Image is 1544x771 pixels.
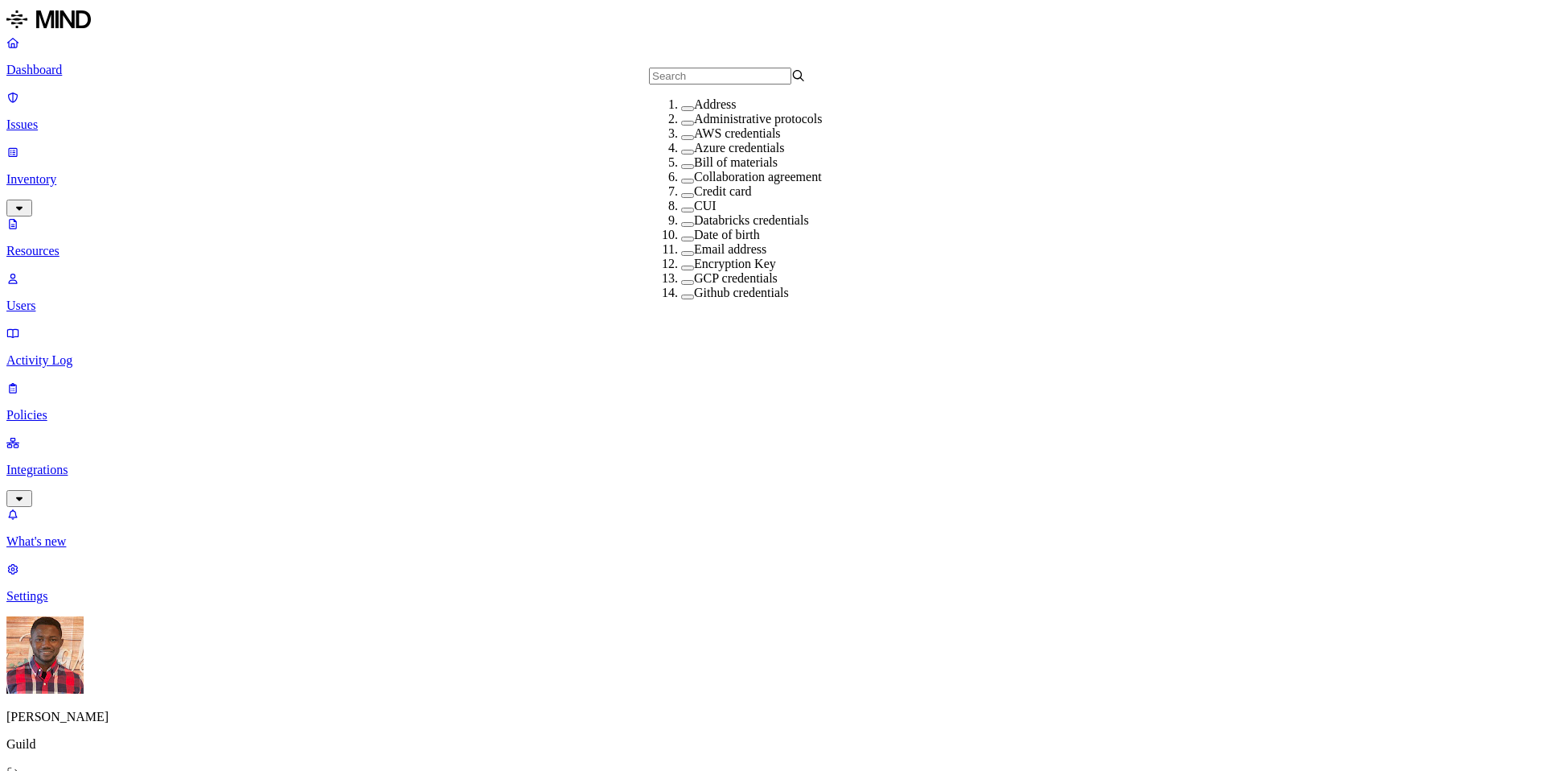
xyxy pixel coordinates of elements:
[694,141,784,155] label: Azure credentials
[6,326,1538,368] a: Activity Log
[694,286,789,299] label: Github credentials
[6,353,1538,368] p: Activity Log
[649,68,791,85] input: Search
[6,463,1538,477] p: Integrations
[694,184,752,198] label: Credit card
[694,170,822,183] label: Collaboration agreement
[6,534,1538,549] p: What's new
[694,213,809,227] label: Databricks credentials
[6,616,84,694] img: Charles Sawadogo
[6,299,1538,313] p: Users
[6,271,1538,313] a: Users
[694,257,776,270] label: Encryption Key
[6,408,1538,423] p: Policies
[6,35,1538,77] a: Dashboard
[694,242,766,256] label: Email address
[694,112,823,126] label: Administrative protocols
[6,118,1538,132] p: Issues
[6,737,1538,752] p: Guild
[6,172,1538,187] p: Inventory
[6,63,1538,77] p: Dashboard
[6,435,1538,505] a: Integrations
[6,589,1538,604] p: Settings
[694,199,717,212] label: CUI
[694,271,778,285] label: GCP credentials
[6,6,1538,35] a: MIND
[6,90,1538,132] a: Issues
[6,562,1538,604] a: Settings
[694,126,781,140] label: AWS credentials
[6,244,1538,258] p: Resources
[6,145,1538,214] a: Inventory
[6,381,1538,423] a: Policies
[694,155,778,169] label: Bill of materials
[694,97,736,111] label: Address
[694,228,760,241] label: Date of birth
[6,6,91,32] img: MIND
[6,216,1538,258] a: Resources
[6,507,1538,549] a: What's new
